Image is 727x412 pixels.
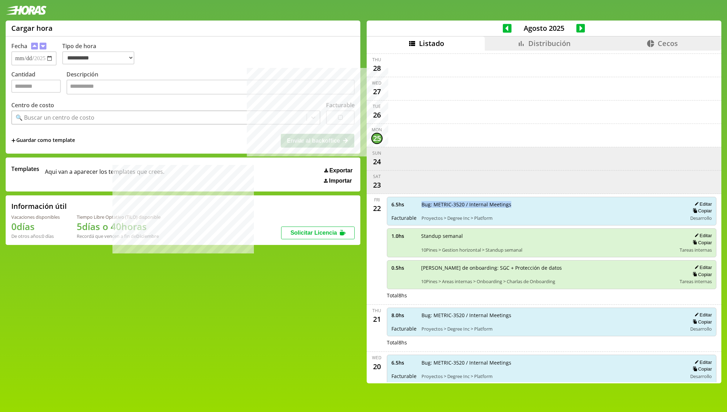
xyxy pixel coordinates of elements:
[372,355,382,361] div: Wed
[11,23,53,33] h1: Cargar hora
[372,80,382,86] div: Wed
[391,214,417,221] span: Facturable
[62,51,134,64] select: Tipo de hora
[691,208,712,214] button: Copiar
[373,173,381,179] div: Sat
[373,103,381,109] div: Tue
[11,165,39,173] span: Templates
[62,42,140,65] label: Tipo de hora
[692,312,712,318] button: Editar
[371,86,383,97] div: 27
[77,220,161,233] h1: 5 días o 40 horas
[372,57,381,63] div: Thu
[371,314,383,325] div: 21
[372,150,381,156] div: Sun
[691,271,712,277] button: Copiar
[290,230,337,236] span: Solicitar Licencia
[11,80,61,93] input: Cantidad
[322,167,355,174] button: Exportar
[136,233,159,239] b: Diciembre
[391,359,417,366] span: 6.5 hs
[421,373,682,379] span: Proyectos > Degree Inc > Platform
[512,23,576,33] span: Agosto 2025
[372,127,382,133] div: Mon
[690,326,712,332] span: Desarrollo
[77,233,161,239] div: Recordá que vencen a fin de
[690,373,712,379] span: Desarrollo
[326,101,355,109] label: Facturable
[371,109,383,121] div: 26
[371,156,383,167] div: 24
[680,278,712,285] span: Tareas internas
[372,308,381,314] div: Thu
[329,167,353,174] span: Exportar
[11,214,60,220] div: Vacaciones disponibles
[692,233,712,239] button: Editar
[391,373,417,379] span: Facturable
[16,114,94,121] div: 🔍 Buscar un centro de costo
[281,227,355,239] button: Solicitar Licencia
[387,292,717,299] div: Total 8 hs
[66,80,355,95] textarea: Descripción
[11,201,67,211] h2: Información útil
[11,233,60,239] div: De otros años: 0 días
[11,42,27,50] label: Fecha
[421,326,682,332] span: Proyectos > Degree Inc > Platform
[421,359,682,366] span: Bug: METRIC-3520 / Internal Meetings
[421,247,675,253] span: 10Pines > Gestion horizontal > Standup semanal
[680,247,712,253] span: Tareas internas
[391,201,417,208] span: 6.5 hs
[658,39,678,48] span: Cecos
[691,240,712,246] button: Copiar
[692,359,712,365] button: Editar
[11,137,16,144] span: +
[374,197,380,203] div: Fri
[528,39,571,48] span: Distribución
[691,366,712,372] button: Copiar
[692,201,712,207] button: Editar
[371,63,383,74] div: 28
[391,233,416,239] span: 1.0 hs
[421,278,675,285] span: 10Pines > Areas internas > Onboarding > Charlas de Onboarding
[421,233,675,239] span: Standup semanal
[6,6,47,15] img: logotipo
[77,214,161,220] div: Tiempo Libre Optativo (TiLO) disponible
[387,339,717,346] div: Total 8 hs
[371,361,383,372] div: 20
[692,264,712,270] button: Editar
[421,215,682,221] span: Proyectos > Degree Inc > Platform
[690,215,712,221] span: Desarrollo
[371,179,383,191] div: 23
[367,51,721,383] div: scrollable content
[11,101,54,109] label: Centro de costo
[11,220,60,233] h1: 0 días
[421,312,682,319] span: Bug: METRIC-3520 / Internal Meetings
[691,319,712,325] button: Copiar
[391,312,417,319] span: 8.0 hs
[45,165,164,184] span: Aqui van a aparecer los templates que crees.
[421,201,682,208] span: Bug: METRIC-3520 / Internal Meetings
[371,133,383,144] div: 25
[329,178,352,184] span: Importar
[11,137,75,144] span: +Guardar como template
[371,203,383,214] div: 22
[419,39,444,48] span: Listado
[391,264,416,271] span: 0.5 hs
[421,264,675,271] span: [PERSON_NAME] de onboarding: SGC + Protección de datos
[391,325,417,332] span: Facturable
[66,70,355,96] label: Descripción
[11,70,66,96] label: Cantidad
